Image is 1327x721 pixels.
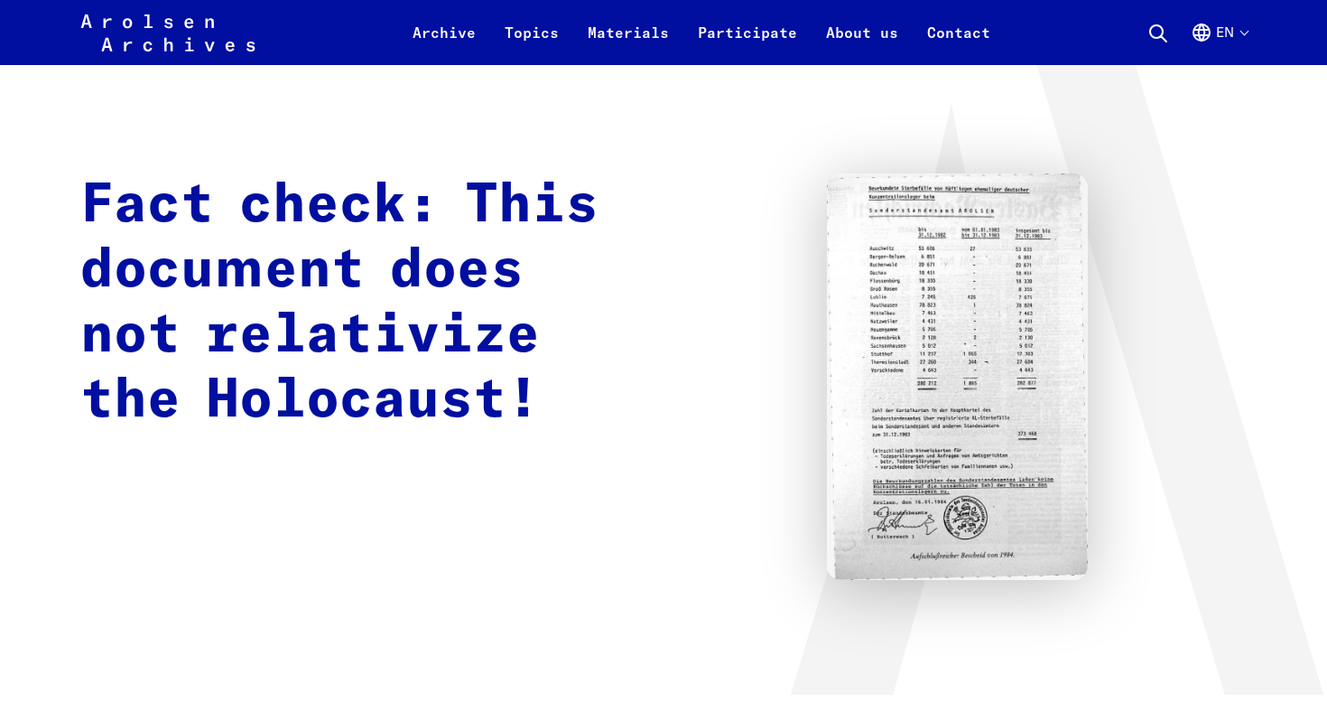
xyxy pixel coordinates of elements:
a: About us [812,22,913,65]
img: Faktencheck: Dieses Dokument relativiert nicht den Holocaust! [827,173,1088,580]
a: Contact [913,22,1005,65]
button: English, language selection [1191,22,1248,65]
nav: Primary [398,11,1005,54]
a: Participate [683,22,812,65]
a: Topics [490,22,573,65]
a: Archive [398,22,490,65]
h1: Fact check: This document does not relativize the Holocaust! [80,173,633,434]
a: Materials [573,22,683,65]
